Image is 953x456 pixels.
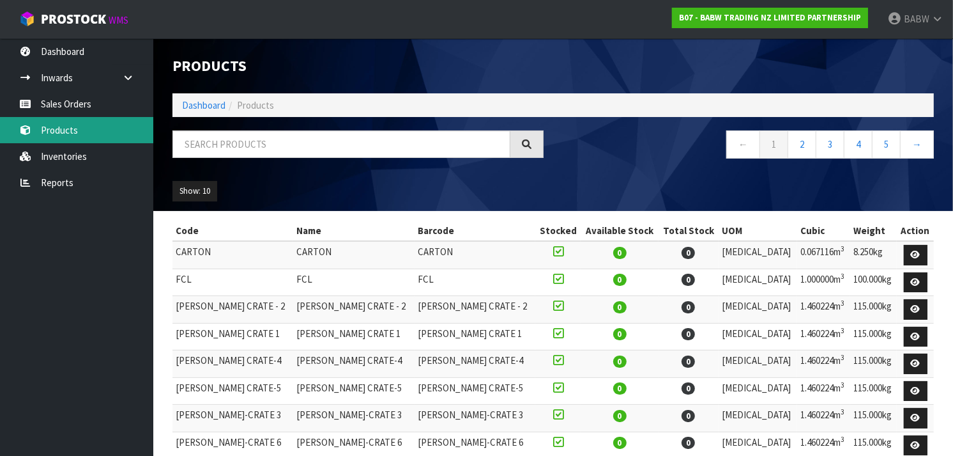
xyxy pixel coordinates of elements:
[415,296,535,324] td: [PERSON_NAME] CRATE - 2
[797,221,850,241] th: Cubic
[719,350,797,378] td: [MEDICAL_DATA]
[850,296,897,324] td: 115.000kg
[719,221,797,241] th: UOM
[293,377,414,405] td: [PERSON_NAME] CRATE-5
[897,221,934,241] th: Action
[797,323,850,350] td: 1.460224m
[797,241,850,269] td: 0.067116m
[682,382,695,395] span: 0
[415,269,535,296] td: FCL
[293,296,414,324] td: [PERSON_NAME] CRATE - 2
[613,274,627,286] span: 0
[850,241,897,269] td: 8.250kg
[719,296,797,324] td: [MEDICAL_DATA]
[172,181,217,201] button: Show: 10
[172,269,293,296] td: FCL
[719,269,797,296] td: [MEDICAL_DATA]
[293,221,414,241] th: Name
[682,437,695,449] span: 0
[613,301,627,313] span: 0
[172,296,293,324] td: [PERSON_NAME] CRATE - 2
[726,130,760,158] a: ←
[900,130,934,158] a: →
[841,353,844,362] sup: 3
[719,405,797,432] td: [MEDICAL_DATA]
[613,356,627,368] span: 0
[613,410,627,422] span: 0
[850,350,897,378] td: 115.000kg
[797,405,850,432] td: 1.460224m
[613,328,627,340] span: 0
[850,269,897,296] td: 100.000kg
[841,244,844,253] sup: 3
[797,296,850,324] td: 1.460224m
[581,221,658,241] th: Available Stock
[293,323,414,350] td: [PERSON_NAME] CRATE 1
[172,350,293,378] td: [PERSON_NAME] CRATE-4
[841,272,844,281] sup: 3
[172,130,510,158] input: Search products
[872,130,901,158] a: 5
[788,130,816,158] a: 2
[816,130,844,158] a: 3
[850,221,897,241] th: Weight
[841,326,844,335] sup: 3
[797,350,850,378] td: 1.460224m
[563,130,934,162] nav: Page navigation
[682,274,695,286] span: 0
[415,405,535,432] td: [PERSON_NAME]-CRATE 3
[41,11,106,28] span: ProStock
[797,377,850,405] td: 1.460224m
[719,377,797,405] td: [MEDICAL_DATA]
[844,130,873,158] a: 4
[682,410,695,422] span: 0
[613,247,627,259] span: 0
[535,221,581,241] th: Stocked
[415,323,535,350] td: [PERSON_NAME] CRATE 1
[415,241,535,269] td: CARTON
[841,407,844,416] sup: 3
[797,269,850,296] td: 1.000000m
[679,12,861,23] strong: B07 - BABW TRADING NZ LIMITED PARTNERSHIP
[293,350,414,378] td: [PERSON_NAME] CRATE-4
[682,328,695,340] span: 0
[841,299,844,308] sup: 3
[172,58,544,74] h1: Products
[682,301,695,313] span: 0
[415,377,535,405] td: [PERSON_NAME] CRATE-5
[850,323,897,350] td: 115.000kg
[172,241,293,269] td: CARTON
[613,382,627,395] span: 0
[293,405,414,432] td: [PERSON_NAME]-CRATE 3
[719,323,797,350] td: [MEDICAL_DATA]
[172,323,293,350] td: [PERSON_NAME] CRATE 1
[237,99,274,111] span: Products
[682,247,695,259] span: 0
[719,241,797,269] td: [MEDICAL_DATA]
[109,14,128,26] small: WMS
[850,405,897,432] td: 115.000kg
[841,435,844,444] sup: 3
[613,437,627,449] span: 0
[172,221,293,241] th: Code
[841,381,844,389] sup: 3
[172,405,293,432] td: [PERSON_NAME]-CRATE 3
[293,269,414,296] td: FCL
[293,241,414,269] td: CARTON
[659,221,719,241] th: Total Stock
[19,11,35,27] img: cube-alt.png
[904,13,929,25] span: BABW
[682,356,695,368] span: 0
[759,130,788,158] a: 1
[182,99,225,111] a: Dashboard
[415,221,535,241] th: Barcode
[172,377,293,405] td: [PERSON_NAME] CRATE-5
[850,377,897,405] td: 115.000kg
[415,350,535,378] td: [PERSON_NAME] CRATE-4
